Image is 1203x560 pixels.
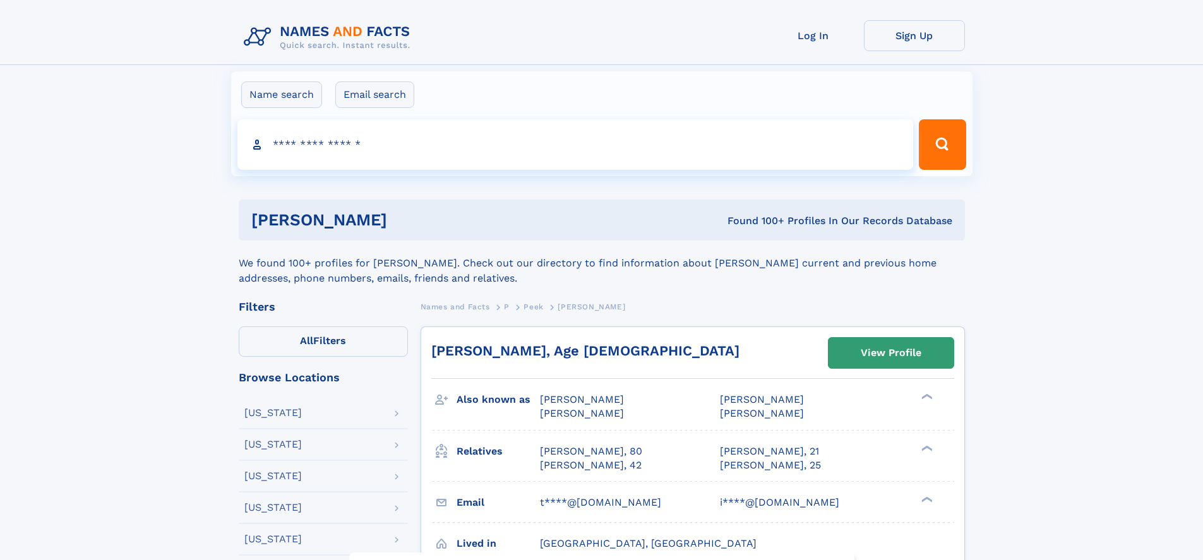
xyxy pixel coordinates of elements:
[421,299,490,314] a: Names and Facts
[335,81,414,108] label: Email search
[720,458,821,472] a: [PERSON_NAME], 25
[557,214,952,228] div: Found 100+ Profiles In Our Records Database
[540,537,757,549] span: [GEOGRAPHIC_DATA], [GEOGRAPHIC_DATA]
[239,372,408,383] div: Browse Locations
[239,241,965,286] div: We found 100+ profiles for [PERSON_NAME]. Check out our directory to find information about [PERS...
[540,393,624,405] span: [PERSON_NAME]
[457,441,540,462] h3: Relatives
[524,302,543,311] span: Peek
[720,444,819,458] a: [PERSON_NAME], 21
[244,534,302,544] div: [US_STATE]
[457,533,540,554] h3: Lived in
[918,495,933,503] div: ❯
[237,119,914,170] input: search input
[241,81,322,108] label: Name search
[829,338,954,368] a: View Profile
[244,408,302,418] div: [US_STATE]
[540,444,642,458] a: [PERSON_NAME], 80
[239,20,421,54] img: Logo Names and Facts
[864,20,965,51] a: Sign Up
[919,119,966,170] button: Search Button
[540,458,642,472] a: [PERSON_NAME], 42
[540,407,624,419] span: [PERSON_NAME]
[524,299,543,314] a: Peek
[558,302,625,311] span: [PERSON_NAME]
[720,393,804,405] span: [PERSON_NAME]
[300,335,313,347] span: All
[431,343,739,359] a: [PERSON_NAME], Age [DEMOGRAPHIC_DATA]
[251,212,558,228] h1: [PERSON_NAME]
[918,444,933,452] div: ❯
[504,302,510,311] span: P
[918,393,933,401] div: ❯
[861,338,921,367] div: View Profile
[457,389,540,410] h3: Also known as
[239,301,408,313] div: Filters
[763,20,864,51] a: Log In
[457,492,540,513] h3: Email
[720,407,804,419] span: [PERSON_NAME]
[244,503,302,513] div: [US_STATE]
[504,299,510,314] a: P
[244,439,302,450] div: [US_STATE]
[244,471,302,481] div: [US_STATE]
[239,326,408,357] label: Filters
